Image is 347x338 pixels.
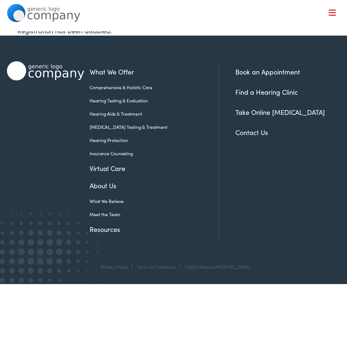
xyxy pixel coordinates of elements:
a: What We Offer [12,29,340,52]
div: ©2025 Alpaca [MEDICAL_DATA] [181,264,250,269]
a: Hearing Testing & Evaluation [90,97,207,104]
img: Alpaca Audiology [7,61,84,80]
a: Virtual Care [90,163,207,173]
a: Hearing Protection [90,137,207,143]
a: About Us [90,181,207,190]
a: Insurance Counseling [90,150,207,157]
a: Take Online [MEDICAL_DATA] [235,108,325,117]
a: Meet the Team [90,211,207,218]
a: Resources [90,224,207,234]
a: Book an Appointment [235,67,300,76]
a: Comprehensive & Holistic Care [90,84,207,91]
a: Privacy Policy [101,264,128,270]
a: Contact Us [235,128,268,137]
a: What We Offer [90,67,207,77]
a: What We Believe [90,198,207,204]
a: [MEDICAL_DATA] Testing & Treatment [90,124,207,130]
a: Hearing Aids & Treatment [90,110,207,117]
a: Terms & Conditions [137,264,176,270]
a: Find a Hearing Clinic [235,87,298,97]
